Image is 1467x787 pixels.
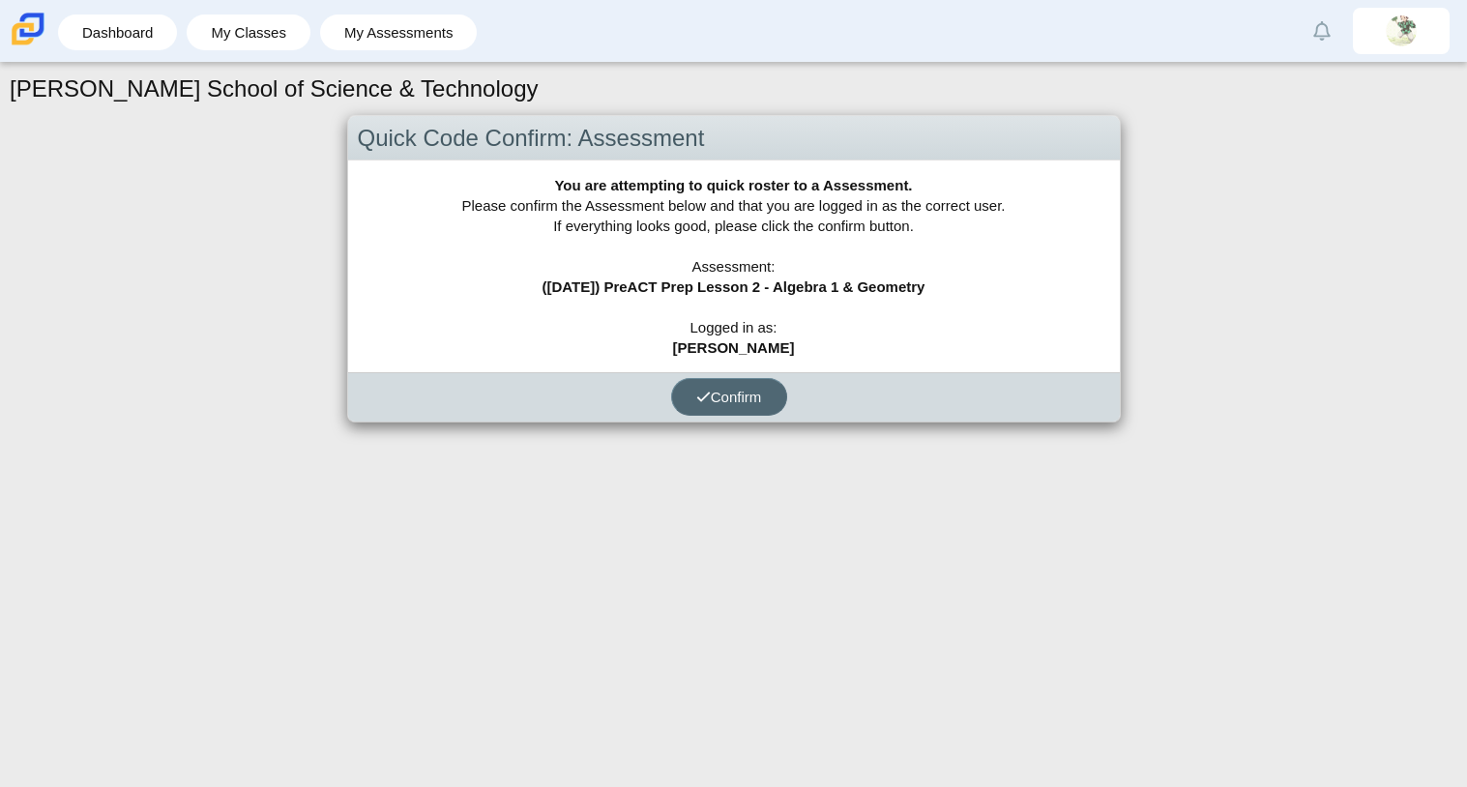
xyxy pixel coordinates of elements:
[696,389,762,405] span: Confirm
[673,339,795,356] b: [PERSON_NAME]
[8,36,48,52] a: Carmen School of Science & Technology
[10,73,539,105] h1: [PERSON_NAME] School of Science & Technology
[554,177,912,193] b: You are attempting to quick roster to a Assessment.
[330,15,468,50] a: My Assessments
[68,15,167,50] a: Dashboard
[1386,15,1417,46] img: monserra.martinezm.9pW3CG
[543,278,925,295] b: ([DATE]) PreACT Prep Lesson 2 - Algebra 1 & Geometry
[671,378,787,416] button: Confirm
[348,160,1120,372] div: Please confirm the Assessment below and that you are logged in as the correct user. If everything...
[196,15,301,50] a: My Classes
[8,9,48,49] img: Carmen School of Science & Technology
[348,116,1120,161] div: Quick Code Confirm: Assessment
[1353,8,1450,54] a: monserra.martinezm.9pW3CG
[1301,10,1343,52] a: Alerts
